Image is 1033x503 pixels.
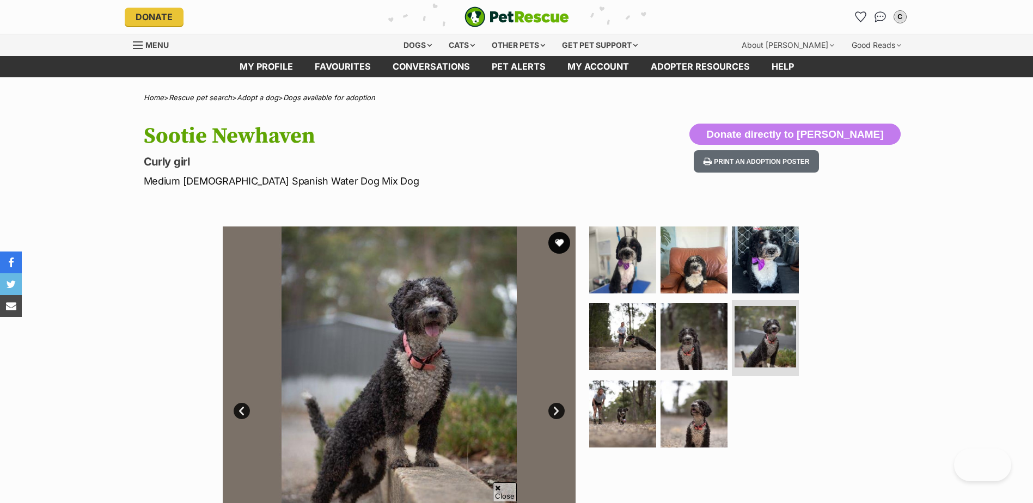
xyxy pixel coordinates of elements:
[481,56,557,77] a: Pet alerts
[844,34,909,56] div: Good Reads
[169,93,232,102] a: Rescue pet search
[872,8,889,26] a: Conversations
[464,7,569,27] img: logo-e224e6f780fb5917bec1dbf3a21bbac754714ae5b6737aabdf751b685950b380.svg
[396,34,439,56] div: Dogs
[589,226,656,293] img: Photo of Sootie Newhaven
[640,56,761,77] a: Adopter resources
[464,7,569,27] a: PetRescue
[735,306,796,367] img: Photo of Sootie Newhaven
[117,94,917,102] div: > > >
[144,124,604,149] h1: Sootie Newhaven
[734,34,842,56] div: About [PERSON_NAME]
[283,93,375,102] a: Dogs available for adoption
[229,56,304,77] a: My profile
[732,226,799,293] img: Photo of Sootie Newhaven
[144,93,164,102] a: Home
[382,56,481,77] a: conversations
[234,403,250,419] a: Prev
[484,34,553,56] div: Other pets
[852,8,909,26] ul: Account quick links
[144,154,604,169] p: Curly girl
[557,56,640,77] a: My account
[125,8,184,26] a: Donate
[852,8,870,26] a: Favourites
[548,232,570,254] button: favourite
[441,34,482,56] div: Cats
[661,381,728,447] img: Photo of Sootie Newhaven
[144,174,604,188] p: Medium [DEMOGRAPHIC_DATA] Spanish Water Dog Mix Dog
[304,56,382,77] a: Favourites
[694,150,819,173] button: Print an adoption poster
[133,34,176,54] a: Menu
[493,482,517,501] span: Close
[589,381,656,447] img: Photo of Sootie Newhaven
[875,11,886,22] img: chat-41dd97257d64d25036548639549fe6c8038ab92f7586957e7f3b1b290dea8141.svg
[548,403,565,419] a: Next
[589,303,656,370] img: Photo of Sootie Newhaven
[237,93,278,102] a: Adopt a dog
[761,56,805,77] a: Help
[145,40,169,50] span: Menu
[661,226,728,293] img: Photo of Sootie Newhaven
[954,449,1011,481] iframe: Help Scout Beacon - Open
[661,303,728,370] img: Photo of Sootie Newhaven
[891,8,909,26] button: My account
[554,34,645,56] div: Get pet support
[689,124,900,145] button: Donate directly to [PERSON_NAME]
[895,11,906,22] div: C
